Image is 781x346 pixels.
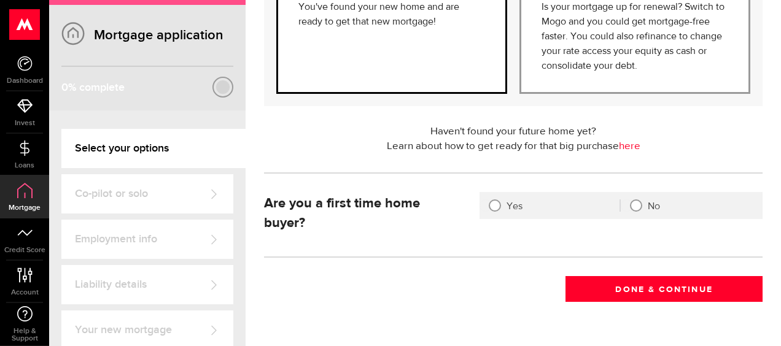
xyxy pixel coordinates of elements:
[61,81,68,94] span: 0
[480,199,492,212] input: Yes
[264,125,763,154] div: Haven't found your future home yet? Learn about how to get ready for that big purchase
[61,265,233,304] a: Liability details
[621,192,763,221] label: No
[61,220,233,259] a: Employment info
[61,77,125,99] div: % complete
[61,26,233,44] h1: Mortgage application
[621,199,633,212] input: No
[61,129,246,168] a: Select your options
[480,192,620,221] label: Yes
[10,5,47,42] button: Open LiveChat chat widget
[619,141,640,152] a: here
[61,174,233,213] a: Co-pilot or solo
[565,276,763,302] button: Done & Continue
[264,194,461,233] h3: Are you a first time home buyer?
